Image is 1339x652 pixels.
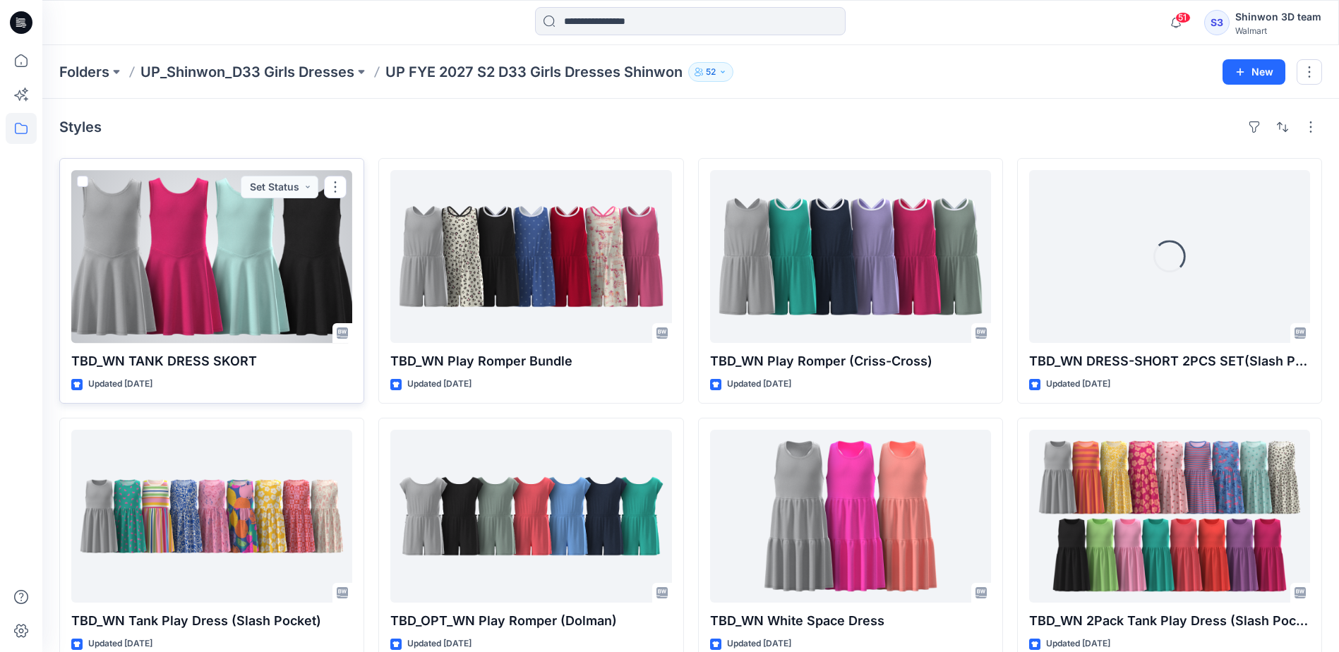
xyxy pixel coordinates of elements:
[706,64,716,80] p: 52
[1235,25,1321,36] div: Walmart
[727,377,791,392] p: Updated [DATE]
[390,351,671,371] p: TBD_WN Play Romper Bundle
[710,611,991,631] p: TBD_WN White Space Dress
[1029,611,1310,631] p: TBD_WN 2Pack Tank Play Dress (Slash Pocket)
[1223,59,1285,85] button: New
[71,430,352,603] a: TBD_WN Tank Play Dress (Slash Pocket)
[1029,430,1310,603] a: TBD_WN 2Pack Tank Play Dress (Slash Pocket)
[390,170,671,343] a: TBD_WN Play Romper Bundle
[1029,351,1310,371] p: TBD_WN DRESS-SHORT 2PCS SET(Slash Pocket)
[1046,377,1110,392] p: Updated [DATE]
[688,62,733,82] button: 52
[710,170,991,343] a: TBD_WN Play Romper (Criss-Cross)
[727,636,791,651] p: Updated [DATE]
[71,351,352,371] p: TBD_WN TANK DRESS SKORT
[1235,8,1321,25] div: Shinwon 3D team
[390,430,671,603] a: TBD_OPT_WN Play Romper (Dolman)
[710,430,991,603] a: TBD_WN White Space Dress
[390,611,671,631] p: TBD_OPT_WN Play Romper (Dolman)
[59,62,109,82] a: Folders
[1175,12,1191,23] span: 51
[407,377,472,392] p: Updated [DATE]
[140,62,354,82] a: UP_Shinwon_D33 Girls Dresses
[385,62,683,82] p: UP FYE 2027 S2 D33 Girls Dresses Shinwon
[71,170,352,343] a: TBD_WN TANK DRESS SKORT
[59,119,102,135] h4: Styles
[71,611,352,631] p: TBD_WN Tank Play Dress (Slash Pocket)
[407,636,472,651] p: Updated [DATE]
[1046,636,1110,651] p: Updated [DATE]
[1204,10,1230,35] div: S3
[88,636,152,651] p: Updated [DATE]
[88,377,152,392] p: Updated [DATE]
[710,351,991,371] p: TBD_WN Play Romper (Criss-Cross)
